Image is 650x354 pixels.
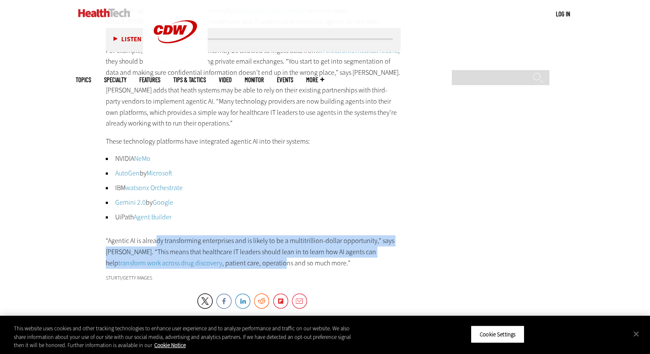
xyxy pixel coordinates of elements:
[173,77,206,83] a: Tips & Tactics
[106,212,401,222] li: UiPath
[219,77,232,83] a: Video
[126,183,183,192] a: watsonx Orchestrate
[471,325,524,343] button: Cookie Settings
[106,168,401,179] li: by
[556,9,570,18] div: User menu
[115,169,140,178] a: AutoGen
[277,77,293,83] a: Events
[106,197,401,208] li: by
[556,10,570,18] a: Log in
[106,85,401,129] p: [PERSON_NAME] adds that heath systems may be able to rely on their existing partnerships with thi...
[143,57,208,66] a: CDW
[76,77,91,83] span: Topics
[106,136,401,147] p: These technology platforms have integrated agentic AI into their systems:
[104,77,126,83] span: Specialty
[139,77,160,83] a: Features
[154,342,186,349] a: More information about your privacy
[134,212,172,222] a: Agent Builder
[118,259,222,268] a: transform work across drug discovery
[78,9,130,17] img: Home
[106,235,401,268] p: “Agentic AI is already transforming enterprises and is likely to be a multitrillion-dollar opport...
[106,154,401,164] li: NVIDIA
[106,183,401,193] li: IBM
[306,77,324,83] span: More
[14,324,358,350] div: This website uses cookies and other tracking technologies to enhance user experience and to analy...
[627,324,646,343] button: Close
[115,198,146,207] a: Gemini 2.0
[106,275,401,280] div: sturti/Getty Images
[134,154,150,163] a: NeMo
[147,169,172,178] a: Microsoft
[245,77,264,83] a: MonITor
[153,198,173,207] a: Google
